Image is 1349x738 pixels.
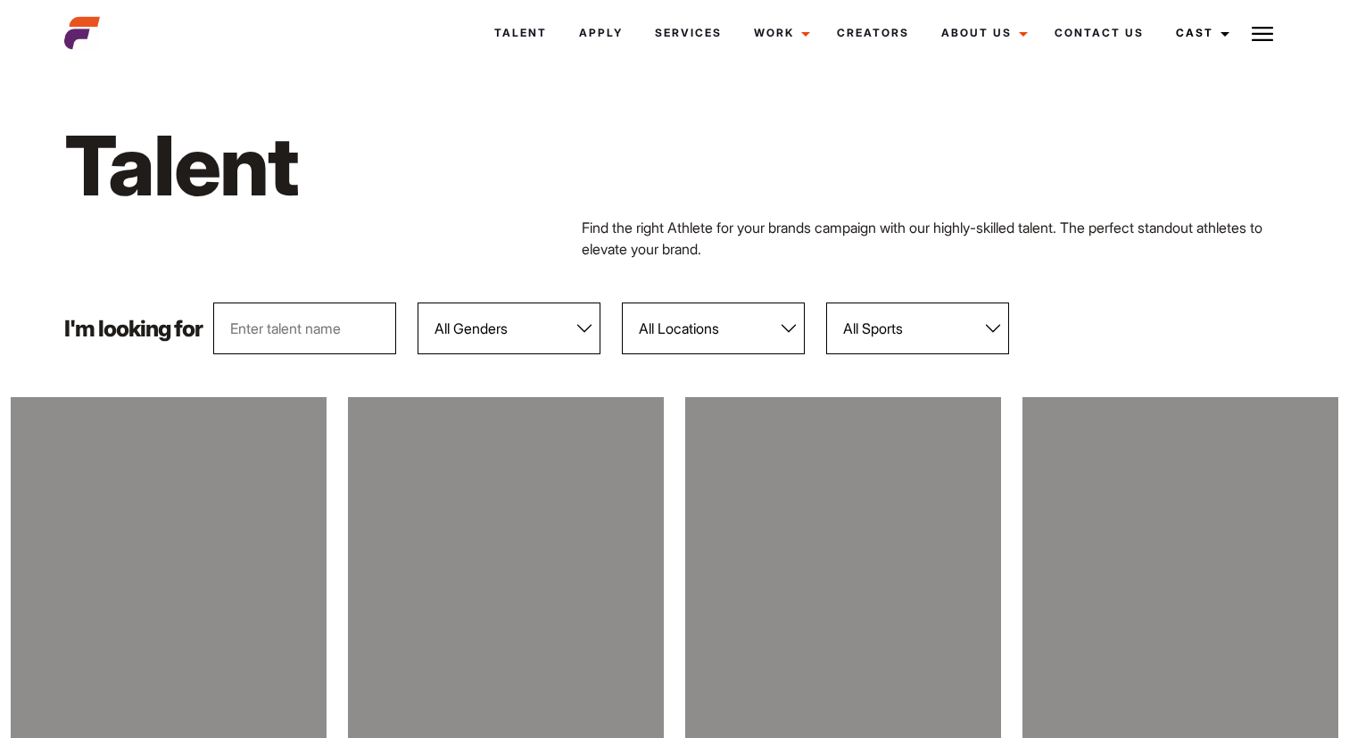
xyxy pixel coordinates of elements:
h1: Talent [64,114,766,217]
a: Creators [821,9,925,57]
a: Cast [1160,9,1240,57]
img: cropped-aefm-brand-fav-22-square.png [64,15,100,51]
img: Burger icon [1252,23,1273,45]
p: I'm looking for [64,318,203,340]
a: Talent [478,9,563,57]
a: Services [639,9,738,57]
input: Enter talent name [213,303,396,354]
p: Find the right Athlete for your brands campaign with our highly-skilled talent. The perfect stand... [582,217,1284,260]
a: Apply [563,9,639,57]
a: Work [738,9,821,57]
a: About Us [925,9,1039,57]
a: Contact Us [1039,9,1160,57]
